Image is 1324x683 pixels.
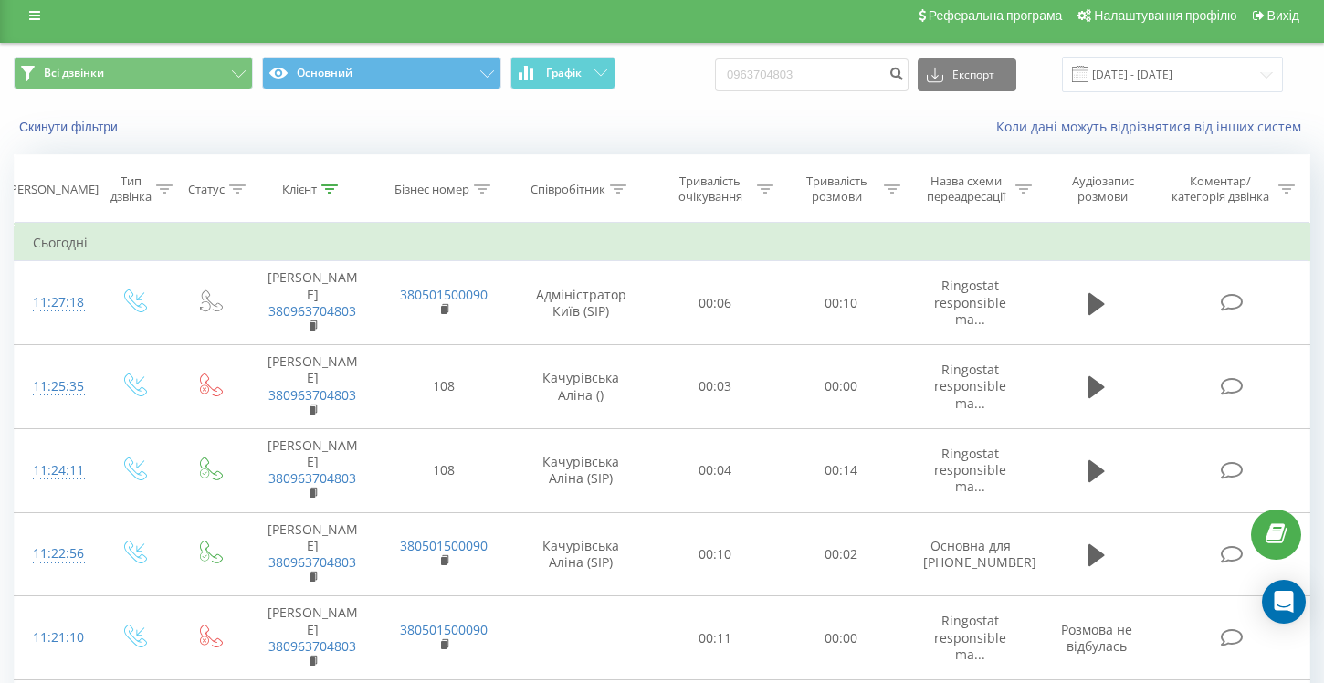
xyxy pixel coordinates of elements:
[929,8,1063,23] span: Реферальна програма
[33,285,77,320] div: 11:27:18
[268,469,356,487] a: 380963704803
[247,512,378,596] td: [PERSON_NAME]
[6,182,99,197] div: [PERSON_NAME]
[394,182,469,197] div: Бізнес номер
[652,261,779,345] td: 00:06
[268,386,356,404] a: 380963704803
[247,596,378,680] td: [PERSON_NAME]
[282,182,317,197] div: Клієнт
[268,302,356,320] a: 380963704803
[778,512,905,596] td: 00:02
[918,58,1016,91] button: Експорт
[778,261,905,345] td: 00:10
[996,118,1310,135] a: Коли дані можуть відрізнятися вiд інших систем
[778,596,905,680] td: 00:00
[934,361,1006,411] span: Ringostat responsible ma...
[33,453,77,489] div: 11:24:11
[14,119,127,135] button: Скинути фільтри
[400,537,488,554] a: 380501500090
[510,345,652,429] td: Качурівська Аліна ()
[934,445,1006,495] span: Ringostat responsible ma...
[778,345,905,429] td: 00:00
[1053,173,1153,205] div: Аудіозапис розмови
[378,345,510,429] td: 108
[905,512,1036,596] td: Основна для [PHONE_NUMBER]
[546,67,582,79] span: Графік
[33,536,77,572] div: 11:22:56
[33,369,77,405] div: 11:25:35
[44,66,104,80] span: Всі дзвінки
[652,428,779,512] td: 00:04
[1094,8,1236,23] span: Налаштування профілю
[247,428,378,512] td: [PERSON_NAME]
[934,277,1006,327] span: Ringostat responsible ma...
[268,637,356,655] a: 380963704803
[668,173,753,205] div: Тривалість очікування
[1167,173,1274,205] div: Коментар/категорія дзвінка
[1061,621,1132,655] span: Розмова не відбулась
[510,512,652,596] td: Качурівська Аліна (SIP)
[188,182,225,197] div: Статус
[33,620,77,656] div: 11:21:10
[510,261,652,345] td: Адміністратор Київ (SIP)
[268,553,356,571] a: 380963704803
[921,173,1011,205] div: Назва схеми переадресації
[510,428,652,512] td: Качурівська Аліна (SIP)
[247,345,378,429] td: [PERSON_NAME]
[652,512,779,596] td: 00:10
[110,173,152,205] div: Тип дзвінка
[531,182,605,197] div: Співробітник
[262,57,501,89] button: Основний
[715,58,909,91] input: Пошук за номером
[934,612,1006,662] span: Ringostat responsible ma...
[1267,8,1299,23] span: Вихід
[247,261,378,345] td: [PERSON_NAME]
[400,286,488,303] a: 380501500090
[794,173,879,205] div: Тривалість розмови
[1262,580,1306,624] div: Open Intercom Messenger
[778,428,905,512] td: 00:14
[652,345,779,429] td: 00:03
[652,596,779,680] td: 00:11
[510,57,615,89] button: Графік
[14,57,253,89] button: Всі дзвінки
[15,225,1310,261] td: Сьогодні
[378,428,510,512] td: 108
[400,621,488,638] a: 380501500090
